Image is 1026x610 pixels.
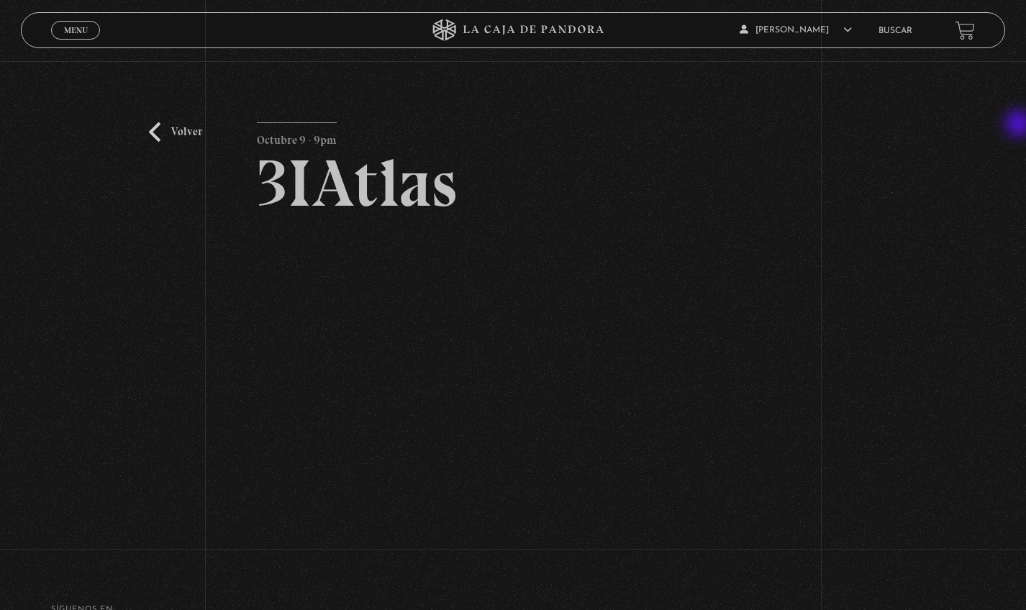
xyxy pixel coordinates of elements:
span: Menu [64,26,88,35]
a: Buscar [879,27,912,35]
a: Volver [149,122,202,142]
p: Octubre 9 - 9pm [257,122,337,151]
a: View your shopping cart [955,20,975,40]
iframe: Dailymotion video player – 3IATLAS [257,238,769,526]
h2: 3IAtlas [257,150,769,217]
span: Cerrar [59,38,93,48]
span: [PERSON_NAME] [740,26,852,35]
